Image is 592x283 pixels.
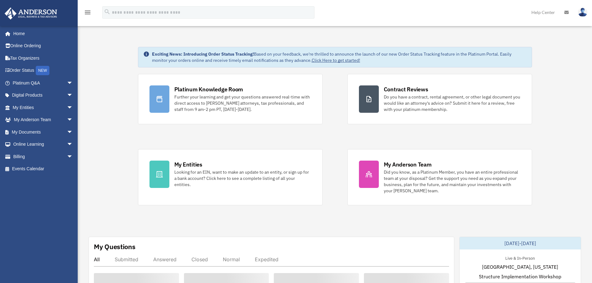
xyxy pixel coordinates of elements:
a: Digital Productsarrow_drop_down [4,89,82,102]
div: Did you know, as a Platinum Member, you have an entire professional team at your disposal? Get th... [384,169,521,194]
div: NEW [36,66,49,75]
a: Online Learningarrow_drop_down [4,138,82,151]
a: Click Here to get started! [312,57,360,63]
div: Normal [223,256,240,262]
a: Order StatusNEW [4,64,82,77]
div: Closed [191,256,208,262]
a: My Anderson Team Did you know, as a Platinum Member, you have an entire professional team at your... [347,149,532,205]
a: My Entities Looking for an EIN, want to make an update to an entity, or sign up for a bank accoun... [138,149,323,205]
div: My Questions [94,242,135,251]
a: Billingarrow_drop_down [4,150,82,163]
i: search [104,8,111,15]
span: arrow_drop_down [67,77,79,89]
span: arrow_drop_down [67,114,79,126]
span: arrow_drop_down [67,89,79,102]
div: Further your learning and get your questions answered real-time with direct access to [PERSON_NAM... [174,94,311,112]
a: Events Calendar [4,163,82,175]
div: Expedited [255,256,278,262]
a: Home [4,27,79,40]
a: menu [84,11,91,16]
a: My Entitiesarrow_drop_down [4,101,82,114]
span: Structure Implementation Workshop [479,273,561,280]
div: Answered [153,256,177,262]
a: My Documentsarrow_drop_down [4,126,82,138]
a: Platinum Knowledge Room Further your learning and get your questions answered real-time with dire... [138,74,323,124]
span: [GEOGRAPHIC_DATA], [US_STATE] [482,263,558,271]
div: Do you have a contract, rental agreement, or other legal document you would like an attorney's ad... [384,94,521,112]
i: menu [84,9,91,16]
img: Anderson Advisors Platinum Portal [3,7,59,20]
img: User Pic [578,8,587,17]
span: arrow_drop_down [67,126,79,139]
a: Online Ordering [4,40,82,52]
span: arrow_drop_down [67,138,79,151]
a: My Anderson Teamarrow_drop_down [4,114,82,126]
span: arrow_drop_down [67,101,79,114]
div: Contract Reviews [384,85,428,93]
div: Submitted [115,256,138,262]
span: arrow_drop_down [67,150,79,163]
div: Live & In-Person [500,254,540,261]
a: Tax Organizers [4,52,82,64]
div: Looking for an EIN, want to make an update to an entity, or sign up for a bank account? Click her... [174,169,311,188]
a: Platinum Q&Aarrow_drop_down [4,77,82,89]
a: Contract Reviews Do you have a contract, rental agreement, or other legal document you would like... [347,74,532,124]
div: My Entities [174,161,202,168]
strong: Exciting News: Introducing Order Status Tracking! [152,51,254,57]
div: Based on your feedback, we're thrilled to announce the launch of our new Order Status Tracking fe... [152,51,527,63]
div: All [94,256,100,262]
div: [DATE]-[DATE] [460,237,581,249]
div: My Anderson Team [384,161,432,168]
div: Platinum Knowledge Room [174,85,243,93]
